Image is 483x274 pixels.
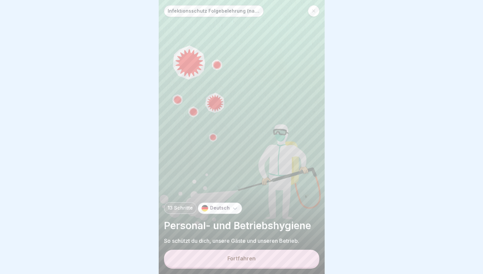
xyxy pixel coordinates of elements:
p: So schützt du dich, unsere Gäste und unseren Betrieb. [164,237,319,244]
p: Infektionsschutz Folgebelehrung (nach §43 IfSG) [168,8,260,14]
p: 13 Schritte [168,205,193,211]
button: Fortfahren [164,250,319,267]
p: Personal- und Betriebshygiene [164,219,319,232]
p: Deutsch [210,205,230,211]
div: Fortfahren [227,255,256,261]
img: de.svg [201,205,208,212]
